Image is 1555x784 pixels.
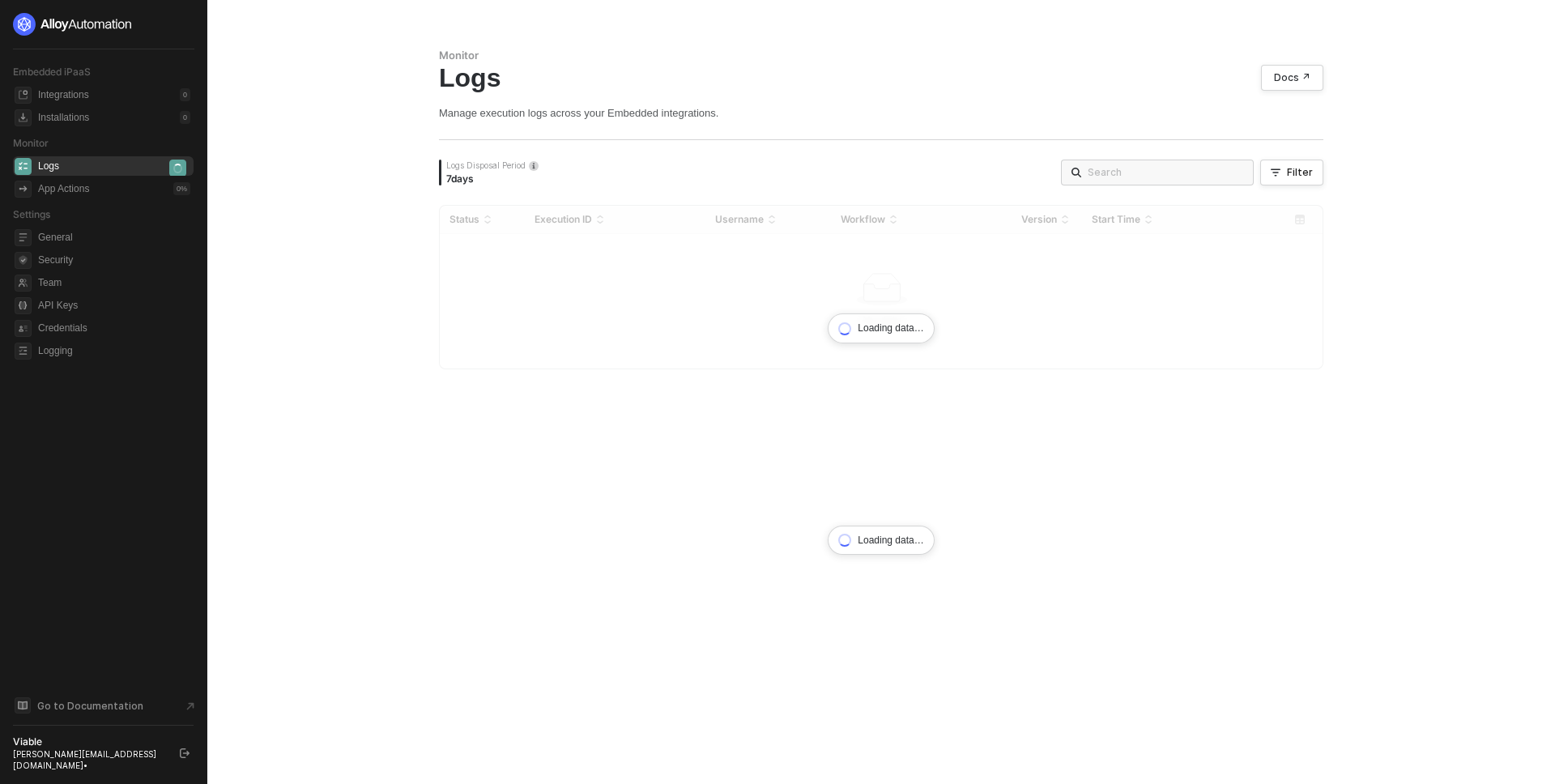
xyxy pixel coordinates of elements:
[38,341,190,360] span: Logging
[439,62,1323,93] div: Logs
[1261,65,1323,91] a: Docs ↗
[180,748,190,758] span: logout
[13,66,91,78] span: Embedded iPaaS
[173,182,190,195] div: 0 %
[828,313,934,343] div: Loading data…
[38,88,89,102] div: Integrations
[446,160,539,171] div: Logs Disposal Period
[13,13,133,36] img: logo
[38,273,190,292] span: Team
[15,297,32,314] span: api-key
[13,137,49,149] span: Monitor
[1287,166,1313,179] div: Filter
[15,181,32,198] span: icon-app-actions
[15,109,32,126] span: installations
[38,160,59,173] div: Logs
[38,182,89,196] div: App Actions
[13,696,194,715] a: Knowledge Base
[180,111,190,124] div: 0
[13,208,50,220] span: Settings
[38,111,89,125] div: Installations
[15,252,32,269] span: security
[15,343,32,360] span: logging
[15,229,32,246] span: general
[38,296,190,315] span: API Keys
[15,275,32,292] span: team
[15,697,31,714] span: documentation
[439,106,1323,120] div: Manage execution logs across your Embedded integrations.
[439,49,1323,62] div: Monitor
[15,87,32,104] span: integrations
[169,160,186,177] span: icon-loader
[1260,160,1323,185] button: Filter
[828,526,934,556] div: Loading data…
[13,13,194,36] a: logo
[180,88,190,101] div: 0
[13,748,165,771] div: [PERSON_NAME][EMAIL_ADDRESS][DOMAIN_NAME] •
[446,173,539,185] div: 7 days
[37,699,143,713] span: Go to Documentation
[1088,164,1243,181] input: Search
[38,318,190,338] span: Credentials
[38,228,190,247] span: General
[38,250,190,270] span: Security
[15,158,32,175] span: icon-logs
[13,735,165,748] div: Viable
[182,698,198,714] span: document-arrow
[1274,71,1310,84] div: Docs ↗
[15,320,32,337] span: credentials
